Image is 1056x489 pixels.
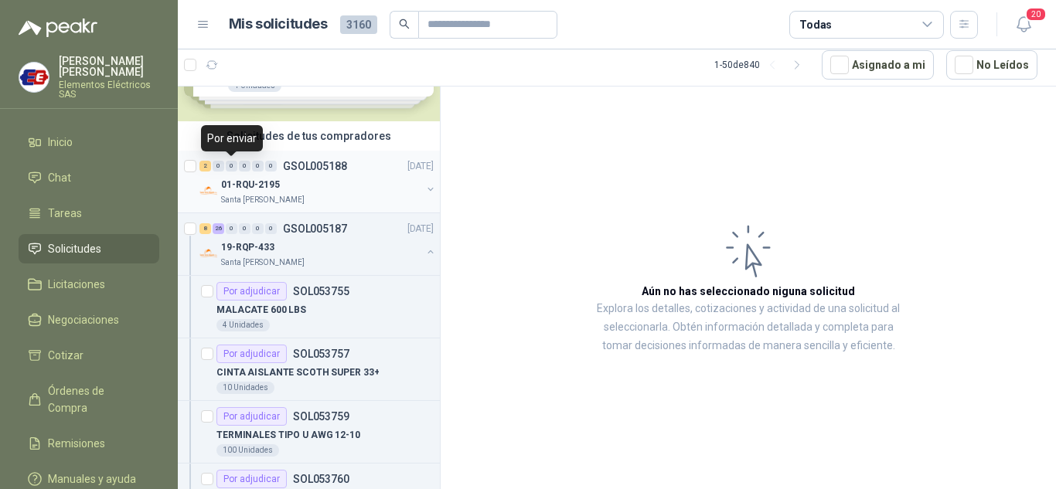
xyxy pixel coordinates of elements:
div: 8 [199,223,211,234]
span: Órdenes de Compra [48,382,145,416]
a: Solicitudes [19,234,159,263]
span: Solicitudes [48,240,101,257]
h3: Aún no has seleccionado niguna solicitud [642,283,855,300]
span: search [399,19,410,29]
a: Negociaciones [19,305,159,334]
span: Tareas [48,205,82,222]
p: 19-RQP-433 [221,240,274,255]
span: Remisiones [48,435,105,452]
div: 0 [265,161,277,171]
a: Por adjudicarSOL053759TERMINALES TIPO U AWG 12-10100 Unidades [178,401,440,464]
div: 0 [226,223,237,234]
a: Remisiones [19,429,159,458]
a: Tareas [19,199,159,228]
a: 8 26 0 0 0 0 GSOL005187[DATE] Company Logo19-RQP-433Santa [PERSON_NAME] [199,219,437,269]
p: SOL053760 [293,474,349,484]
a: Inicio [19,127,159,157]
span: Licitaciones [48,276,105,293]
img: Company Logo [19,63,49,92]
button: 20 [1010,11,1037,39]
p: [PERSON_NAME] [PERSON_NAME] [59,56,159,77]
div: Por adjudicar [216,282,287,301]
h1: Mis solicitudes [229,13,328,36]
span: 3160 [340,15,377,34]
a: Órdenes de Compra [19,376,159,423]
img: Logo peakr [19,19,97,37]
div: 0 [252,161,264,171]
p: CINTA AISLANTE SCOTH SUPER 33+ [216,365,379,380]
div: 2 [199,161,211,171]
span: Inicio [48,134,73,151]
p: GSOL005187 [283,223,347,234]
div: Solicitudes de tus compradores [178,121,440,151]
a: Licitaciones [19,270,159,299]
p: Elementos Eléctricos SAS [59,80,159,99]
div: Todas [799,16,832,33]
span: Cotizar [48,347,83,364]
span: Negociaciones [48,311,119,328]
a: Chat [19,163,159,192]
div: Por adjudicar [216,407,287,426]
span: Chat [48,169,71,186]
div: 26 [213,223,224,234]
a: Por adjudicarSOL053755MALACATE 600 LBS4 Unidades [178,276,440,338]
p: Santa [PERSON_NAME] [221,256,305,269]
div: 0 [252,223,264,234]
p: SOL053759 [293,411,349,422]
p: Santa [PERSON_NAME] [221,194,305,206]
p: GSOL005188 [283,161,347,171]
div: Por adjudicar [216,345,287,363]
div: 100 Unidades [216,444,279,457]
p: SOL053757 [293,348,349,359]
button: No Leídos [946,50,1037,80]
div: 4 Unidades [216,319,270,331]
span: Manuales y ayuda [48,470,136,487]
div: 0 [265,223,277,234]
div: Por adjudicar [216,470,287,488]
p: [DATE] [407,222,434,236]
div: 0 [213,161,224,171]
p: [DATE] [407,159,434,174]
p: TERMINALES TIPO U AWG 12-10 [216,428,360,443]
a: Por adjudicarSOL053757CINTA AISLANTE SCOTH SUPER 33+10 Unidades [178,338,440,401]
img: Company Logo [199,244,218,263]
a: Cotizar [19,341,159,370]
div: 0 [226,161,237,171]
p: SOL053755 [293,286,349,297]
div: 0 [239,223,250,234]
p: MALACATE 600 LBS [216,303,306,318]
div: 10 Unidades [216,382,274,394]
img: Company Logo [199,182,218,200]
p: Explora los detalles, cotizaciones y actividad de una solicitud al seleccionarla. Obtén informaci... [595,300,901,355]
button: Asignado a mi [822,50,934,80]
span: 20 [1025,7,1047,22]
div: 0 [239,161,250,171]
div: Por enviar [201,125,263,151]
div: 1 - 50 de 840 [714,53,809,77]
p: 01-RQU-2195 [221,178,280,192]
a: 2 0 0 0 0 0 GSOL005188[DATE] Company Logo01-RQU-2195Santa [PERSON_NAME] [199,157,437,206]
